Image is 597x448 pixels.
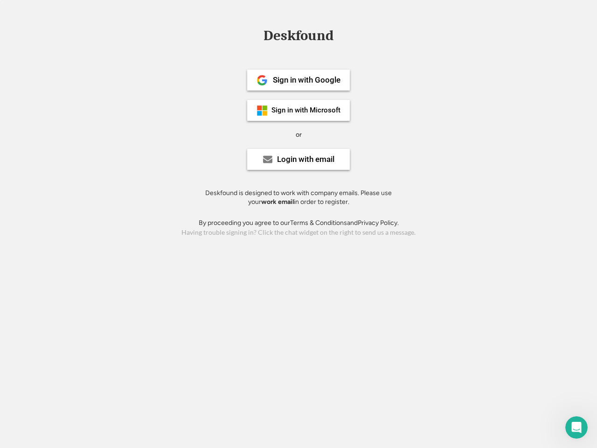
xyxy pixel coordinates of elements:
div: Login with email [277,155,334,163]
div: By proceeding you agree to our and [199,218,399,228]
div: Deskfound [259,28,338,43]
iframe: Intercom live chat [565,416,588,439]
div: Sign in with Microsoft [271,107,340,114]
strong: work email [261,198,294,206]
div: or [296,130,302,140]
div: Deskfound is designed to work with company emails. Please use your in order to register. [194,189,403,207]
img: ms-symbollockup_mssymbol_19.png [257,105,268,116]
a: Privacy Policy. [358,219,399,227]
img: 1024px-Google__G__Logo.svg.png [257,75,268,86]
div: Sign in with Google [273,76,340,84]
a: Terms & Conditions [290,219,347,227]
